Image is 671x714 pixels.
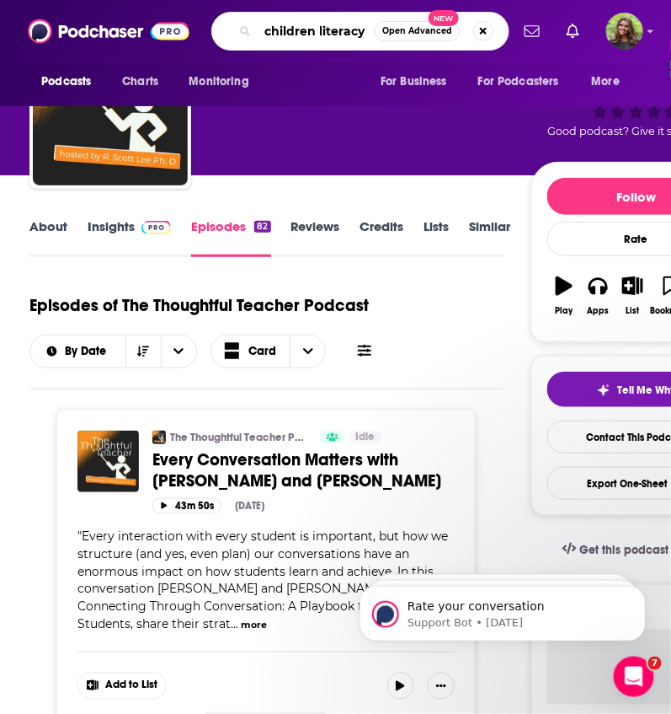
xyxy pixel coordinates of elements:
[592,70,620,94] span: More
[77,529,453,632] span: Every interaction with every student is important, but how we structure (and yes, even plan) our ...
[161,336,196,368] button: open menu
[241,619,267,633] button: more
[191,218,270,257] a: Episodes82
[580,66,642,98] button: open menu
[152,498,221,514] button: 43m 50s
[65,346,112,357] span: By Date
[369,66,468,98] button: open menu
[231,617,238,632] span: ...
[152,431,166,444] img: The Thoughtful Teacher Podcast
[77,431,139,492] img: Every Conversation Matters with Erika Bare and Tiffany Burns
[189,70,248,94] span: Monitoring
[478,70,559,94] span: For Podcasters
[581,266,615,326] button: Apps
[210,335,327,368] button: Choose View
[606,13,643,50] img: User Profile
[170,431,309,444] a: The Thoughtful Teacher Podcast
[334,550,671,668] iframe: Intercom notifications message
[29,66,113,98] button: open menu
[29,295,369,316] h1: Episodes of The Thoughtful Teacher Podcast
[547,266,582,326] button: Play
[560,17,586,46] a: Show notifications dropdown
[78,674,166,699] button: Show More Button
[648,657,662,670] span: 7
[141,221,171,234] img: Podchaser Pro
[360,218,404,257] a: Credits
[254,221,270,233] div: 82
[615,266,650,326] button: List
[381,70,447,94] span: For Business
[470,218,511,257] a: Similar
[424,218,450,257] a: Lists
[177,66,270,98] button: open menu
[626,306,639,316] div: List
[349,431,382,444] a: Idle
[606,13,643,50] button: Show profile menu
[597,384,610,397] img: tell me why sparkle
[105,679,157,692] span: Add to List
[235,500,264,512] div: [DATE]
[614,657,654,697] iframe: Intercom live chat
[29,335,197,368] h2: Choose List sort
[125,336,161,368] button: Sort Direction
[33,30,188,185] img: The Thoughtful Teacher Podcast
[122,70,158,94] span: Charts
[258,18,375,45] input: Search podcasts, credits, & more...
[152,449,455,491] a: Every Conversation Matters with [PERSON_NAME] and [PERSON_NAME]
[429,10,459,26] span: New
[382,27,452,35] span: Open Advanced
[555,306,572,316] div: Play
[356,429,375,446] span: Idle
[211,12,509,51] div: Search podcasts, credits, & more...
[291,218,340,257] a: Reviews
[588,306,610,316] div: Apps
[248,346,276,357] span: Card
[467,66,583,98] button: open menu
[28,15,189,47] img: Podchaser - Follow, Share and Rate Podcasts
[111,66,168,98] a: Charts
[88,218,171,257] a: InsightsPodchaser Pro
[606,13,643,50] span: Logged in as reagan34226
[518,17,546,46] a: Show notifications dropdown
[29,218,67,257] a: About
[375,21,460,41] button: Open AdvancedNew
[152,449,441,491] span: Every Conversation Matters with [PERSON_NAME] and [PERSON_NAME]
[30,346,125,357] button: open menu
[41,70,91,94] span: Podcasts
[428,673,455,700] button: Show More Button
[77,529,453,632] span: "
